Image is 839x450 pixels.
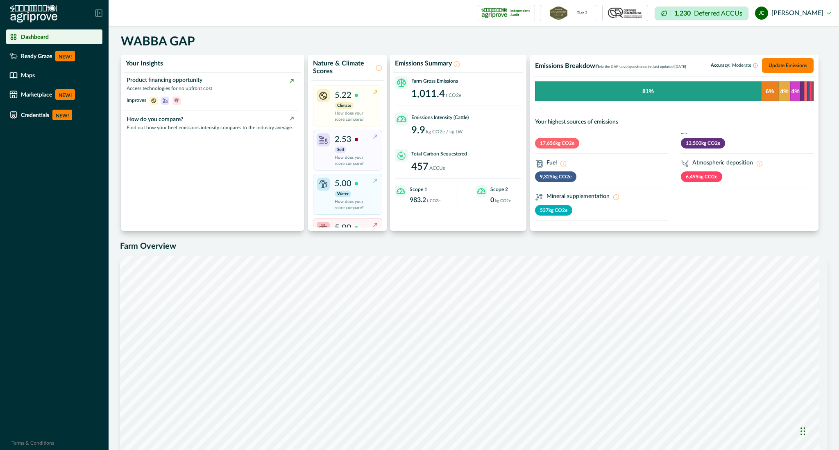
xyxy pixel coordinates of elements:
[429,164,445,172] p: ACCUs
[535,205,572,216] p: 537 kg CO2e
[610,65,652,69] span: GAF-Level questionnaire
[335,102,354,109] p: Climate
[335,178,351,190] p: 5.00
[535,81,814,101] svg: Emissions Breakdown
[127,85,294,92] p: Access technologies for no upfront cost
[607,7,644,20] img: certification logo
[577,11,587,15] p: Tier 2
[599,64,686,70] p: via the , last updated [DATE]
[798,411,839,450] iframe: Chat Widget
[481,7,507,20] img: certification logo
[694,10,742,16] p: Deferred ACCUs
[172,97,181,103] span: biodiversity
[535,62,599,70] p: Emissions Breakdown
[55,89,75,100] p: NEW!
[427,198,440,204] p: t CO2e
[127,124,294,131] p: Find out how your beef emissions intensity compares to the industry average.
[681,171,722,182] p: 6,495 kg CO2e
[335,191,351,197] p: Water
[490,197,494,203] p: 0
[335,110,372,123] p: How does your score compare?
[395,60,452,67] p: Emissions Summary
[535,138,579,148] p: 17,656 kg CO2e
[411,150,467,157] p: Total Carbon Sequestered
[411,77,458,85] p: Farm Gross Emissions
[120,241,828,251] h5: Farm Overview
[762,58,814,73] button: Update Emissions
[711,63,758,68] p: Accuracy:
[800,419,805,443] div: Drag
[126,60,163,67] p: Your Insights
[535,118,814,126] p: Your highest sources of emissions
[6,86,102,103] a: MarketplaceNEW!
[150,97,158,103] span: climate
[550,7,567,20] img: certification logo
[510,9,531,17] p: Independent Audit
[546,159,557,167] p: Fuel
[335,133,351,146] p: 2.53
[674,10,691,17] p: 1,230
[335,222,351,234] p: 5.00
[495,198,511,204] p: kg CO2e
[335,199,372,211] p: How does your score compare?
[161,97,169,103] span: soil
[410,197,426,203] p: 983.2
[21,112,49,118] p: Credentials
[21,91,52,98] p: Marketplace
[446,92,461,99] p: t CO2e
[121,34,195,49] h5: WABBA GAP
[411,89,445,99] p: 1,011.4
[411,114,469,121] p: Emissions Intensity (Cattle)
[681,138,725,148] p: 13,500 kg CO2e
[490,186,508,193] p: Scope 2
[11,441,54,445] a: Terms & Conditions
[426,128,463,135] p: kg CO2e / kg LW
[732,63,751,68] span: Moderate
[755,3,831,23] button: justin costello[PERSON_NAME]
[535,171,576,182] p: 9,325 kg CO2e
[546,192,610,201] p: Mineral supplementation
[335,89,351,101] p: 5.22
[410,186,427,193] p: Scope 1
[692,159,753,167] p: Atmospheric deposition
[6,106,102,124] a: CredentialsNEW!
[21,53,52,59] p: Ready Graze
[335,146,346,153] p: Soil
[21,72,35,79] p: Maps
[127,97,146,104] p: Improves
[335,155,372,167] p: How does your score compare?
[21,34,49,40] p: Dashboard
[55,51,75,61] p: NEW!
[6,68,102,83] a: Maps
[127,115,294,124] p: How do you compare?
[411,162,429,172] p: 457
[127,76,294,85] p: Product financing opportunity
[10,5,57,23] img: Logo
[6,47,102,65] a: Ready GrazeNEW!
[52,110,72,120] p: NEW!
[411,126,425,135] p: 9.9
[313,60,374,75] p: Nature & Climate Scores
[6,29,102,44] a: Dashboard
